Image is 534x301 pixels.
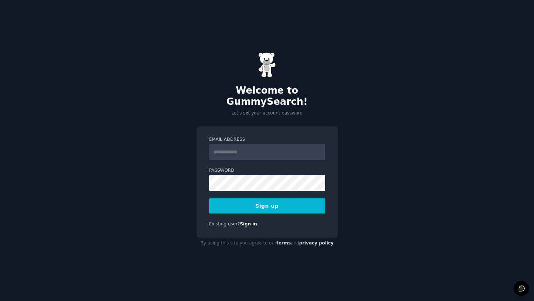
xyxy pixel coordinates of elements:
[276,241,291,246] a: terms
[258,52,276,77] img: Gummy Bear
[209,221,240,226] span: Existing user?
[209,198,325,214] button: Sign up
[197,238,338,249] div: By using this site you agree to our and
[240,221,257,226] a: Sign in
[197,85,338,108] h2: Welcome to GummySearch!
[197,110,338,117] p: Let's set your account password
[209,167,325,174] label: Password
[299,241,334,246] a: privacy policy
[209,136,325,143] label: Email Address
